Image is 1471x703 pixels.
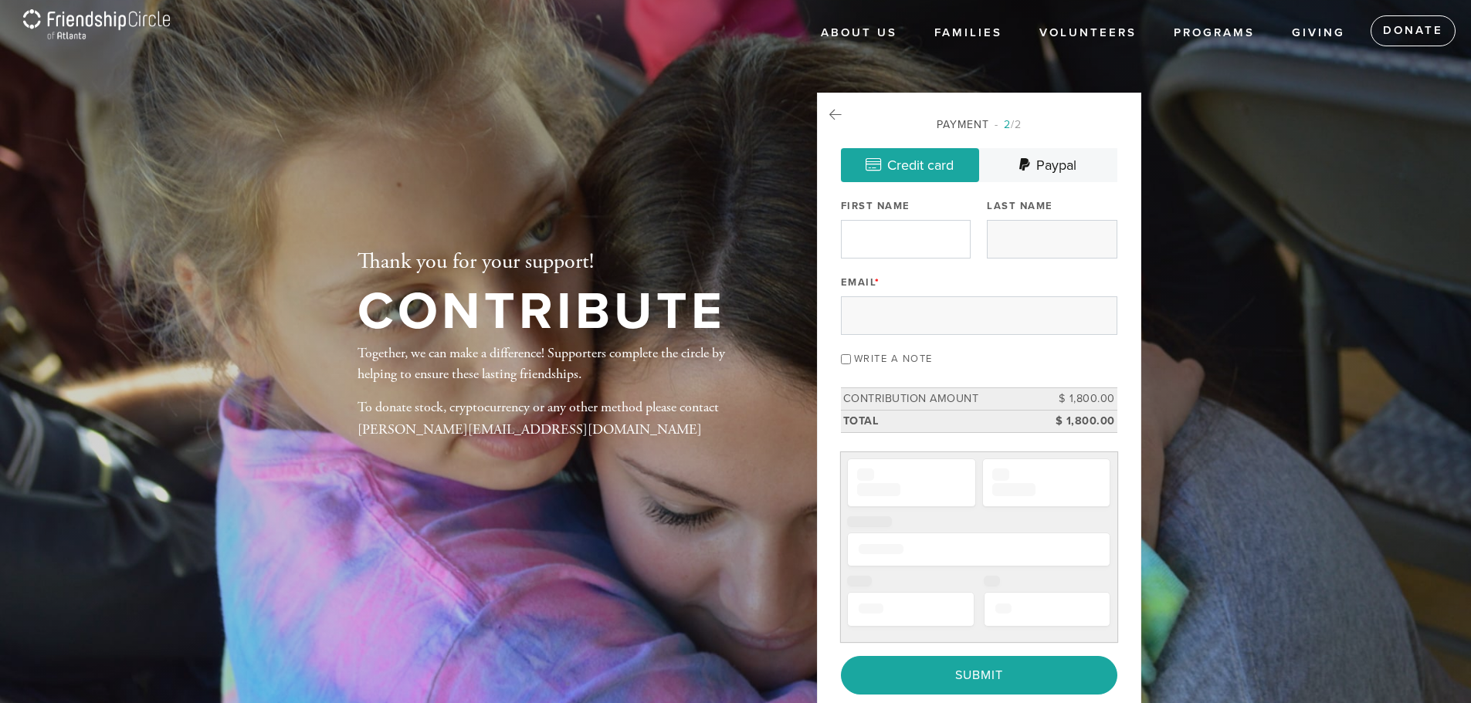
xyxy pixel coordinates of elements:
[841,656,1117,695] input: Submit
[1004,118,1011,131] span: 2
[358,287,726,337] h1: Contribute
[923,19,1014,48] a: Families
[358,397,767,441] p: To donate stock, cryptocurrency or any other method please contact [PERSON_NAME][EMAIL_ADDRESS][D...
[854,353,933,365] label: Write a note
[1048,410,1117,432] td: $ 1,800.00
[987,199,1053,213] label: Last Name
[809,19,909,48] a: About Us
[841,388,1048,411] td: Contribution Amount
[1280,19,1357,48] a: Giving
[1162,19,1266,48] a: Programs
[23,9,170,53] img: Wordmark%20Atlanta%20PNG%20white.png
[875,276,880,289] span: This field is required.
[995,118,1022,131] span: /2
[358,249,726,275] h2: Thank you for your support!
[1048,388,1117,411] td: $ 1,800.00
[979,148,1117,182] a: Paypal
[358,343,767,454] div: Together, we can make a difference! Supporters complete the circle by helping to ensure these las...
[841,199,910,213] label: First Name
[1028,19,1148,48] a: Volunteers
[841,410,1048,432] td: Total
[841,275,880,289] label: Email
[841,117,1117,133] div: Payment
[841,148,979,182] a: Credit card
[1371,15,1456,46] a: Donate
